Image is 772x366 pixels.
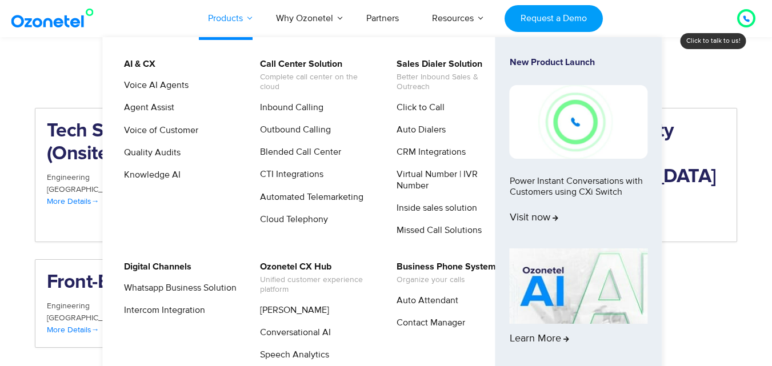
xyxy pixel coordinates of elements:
[47,172,90,182] span: Engineering
[510,333,569,345] span: Learn More
[510,57,648,244] a: New Product LaunchPower Instant Conversations with Customers using CXi SwitchVisit now
[389,145,467,159] a: CRM Integrations
[397,275,496,285] span: Organize your calls
[389,293,460,308] a: Auto Attendant
[117,281,238,295] a: Whatsapp Business Solution
[117,100,176,115] a: Agent Assist
[47,271,246,294] h2: Front-End Developer
[389,57,511,94] a: Sales Dialer SolutionBetter Inbound Sales & Outreach
[510,212,558,224] span: Visit now
[389,260,498,287] a: Business Phone SystemOrganize your calls
[47,184,123,194] span: [GEOGRAPHIC_DATA]
[253,260,374,296] a: Ozonetel CX HubUnified customer experience platform
[117,123,200,138] a: Voice of Customer
[253,325,333,340] a: Conversational AI
[117,168,182,182] a: Knowledge AI
[510,248,648,324] img: AI
[47,120,246,166] h2: Tech Support Engineer (Onsite)
[253,212,330,227] a: Cloud Telephony
[117,78,190,92] a: Voice AI Agents
[389,167,511,192] a: Virtual Number | IVR Number
[389,223,483,238] a: Missed Call Solutions
[389,123,447,137] a: Auto Dialers
[253,123,333,137] a: Outbound Calling
[117,303,207,317] a: Intercom Integration
[117,260,193,274] a: Digital Channels
[260,73,373,92] span: Complete call center on the cloud
[47,325,99,335] span: More Details
[389,316,467,330] a: Contact Manager
[253,145,343,159] a: Blended Call Center
[505,5,602,32] a: Request a Demo
[35,259,258,348] a: Front-End Developer Engineering [GEOGRAPHIC_DATA] More Details
[117,146,182,160] a: Quality Audits
[47,301,90,311] span: Engineering
[47,313,123,323] span: [GEOGRAPHIC_DATA]
[253,167,325,182] a: CTI Integrations
[253,348,331,362] a: Speech Analytics
[253,303,331,317] a: [PERSON_NAME]
[117,57,157,71] a: AI & CX
[510,85,648,158] img: New-Project-17.png
[253,57,374,94] a: Call Center SolutionComplete call center on the cloud
[253,190,365,204] a: Automated Telemarketing
[397,73,509,92] span: Better Inbound Sales & Outreach
[389,100,446,115] a: Click to Call
[510,248,648,365] a: Learn More
[253,100,325,115] a: Inbound Calling
[389,201,479,215] a: Inside sales solution
[260,275,373,295] span: Unified customer experience platform
[47,196,99,206] span: More Details
[35,108,258,242] a: Tech Support Engineer (Onsite) Engineering [GEOGRAPHIC_DATA] More Details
